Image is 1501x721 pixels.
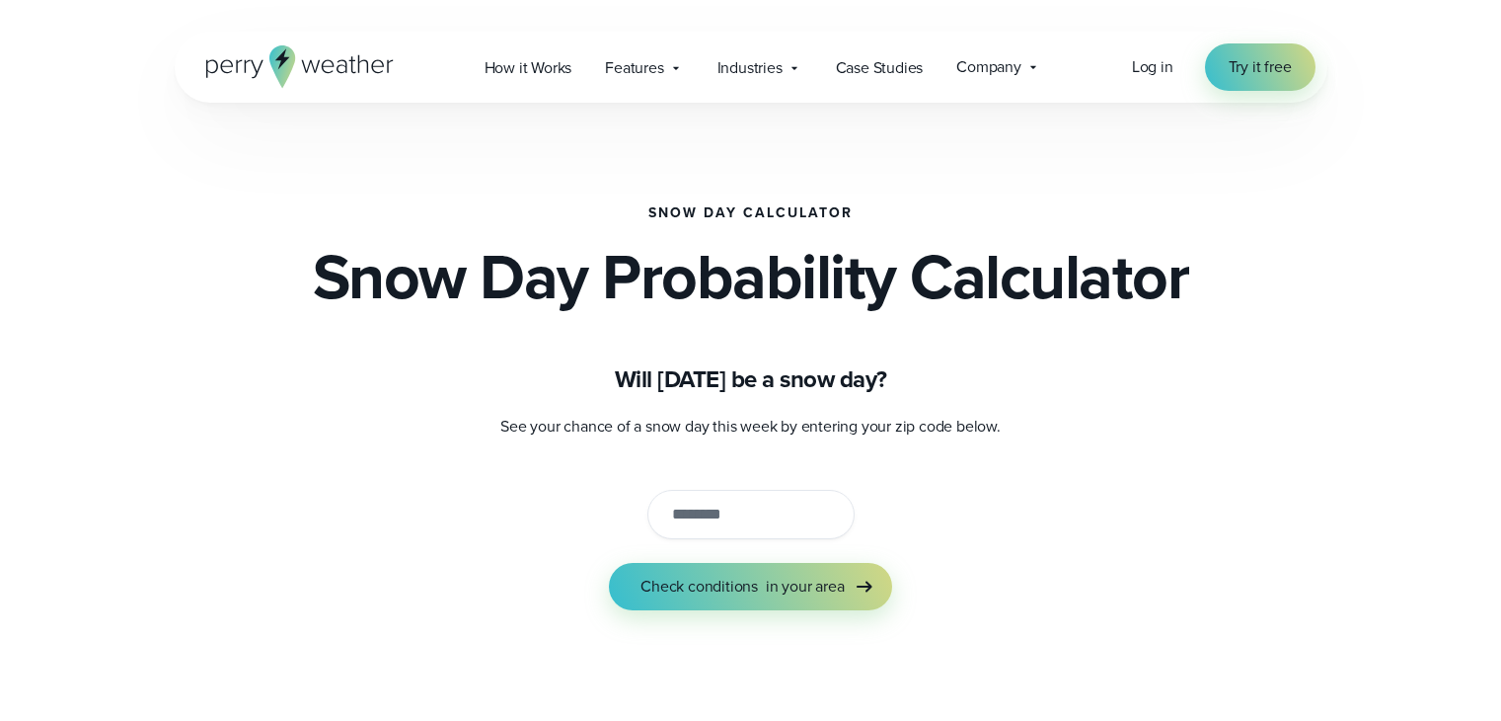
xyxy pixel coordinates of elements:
[605,56,663,80] span: Features
[1132,55,1173,79] a: Log in
[766,575,845,599] span: in your area
[1205,43,1315,91] a: Try it free
[1132,55,1173,78] span: Log in
[609,563,891,610] button: Check conditionsin your area
[313,245,1189,308] h2: Snow Day Probability Calculator
[1229,55,1292,79] span: Try it free
[640,575,758,599] span: Check conditions
[648,205,853,221] h1: Snow Day Calculator
[819,47,940,88] a: Case Studies
[468,47,589,88] a: How it Works
[836,56,924,80] span: Case Studies
[273,415,1229,439] p: See your chance of a snow day this week by entering your zip code below.
[485,56,572,80] span: How it Works
[956,55,1021,79] span: Company
[273,363,1229,395] h1: Will [DATE] be a snow day?
[717,56,783,80] span: Industries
